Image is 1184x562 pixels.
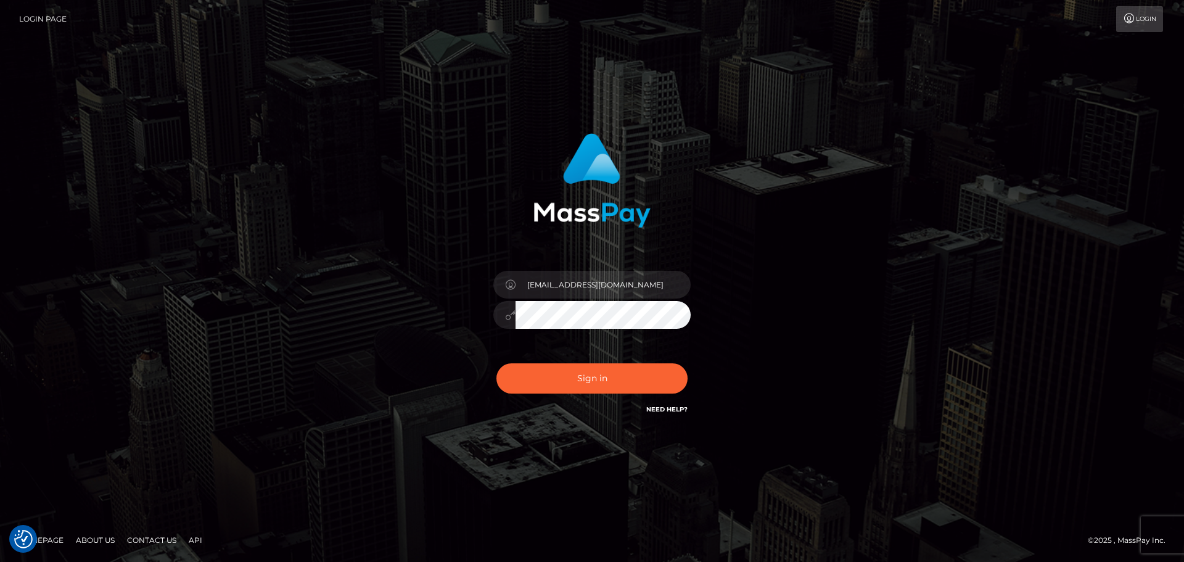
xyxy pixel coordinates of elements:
[184,531,207,550] a: API
[71,531,120,550] a: About Us
[14,530,33,548] button: Consent Preferences
[496,363,688,394] button: Sign in
[122,531,181,550] a: Contact Us
[1088,534,1175,547] div: © 2025 , MassPay Inc.
[19,6,67,32] a: Login Page
[533,133,651,228] img: MassPay Login
[646,405,688,413] a: Need Help?
[1116,6,1163,32] a: Login
[14,530,33,548] img: Revisit consent button
[14,531,68,550] a: Homepage
[516,271,691,299] input: Username...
